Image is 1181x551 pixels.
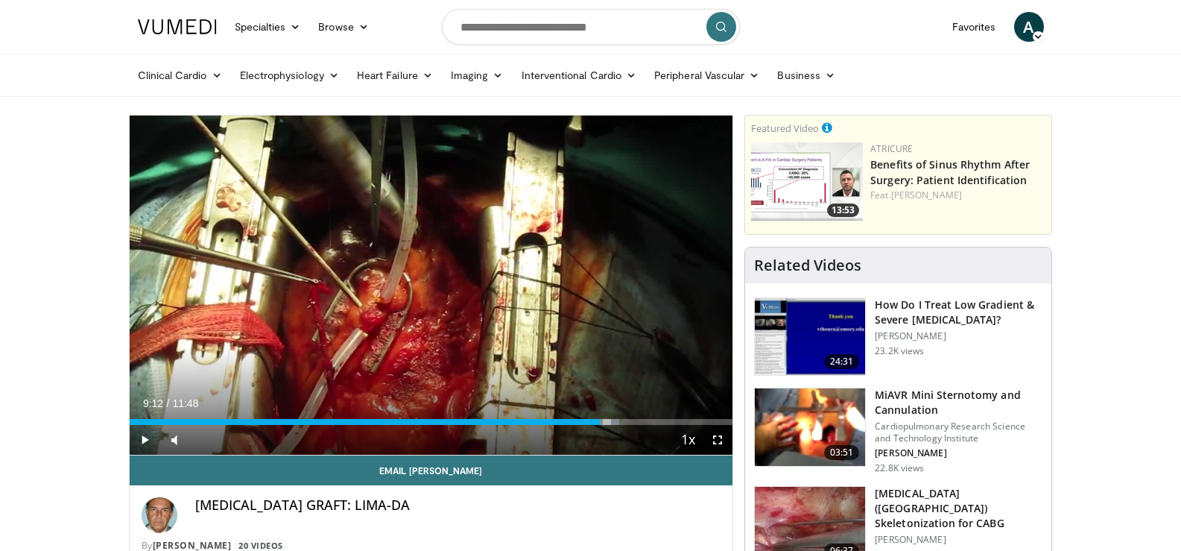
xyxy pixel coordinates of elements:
a: Peripheral Vascular [645,60,768,90]
span: 24:31 [824,354,860,369]
img: 982c273f-2ee1-4c72-ac31-fa6e97b745f7.png.150x105_q85_crop-smart_upscale.png [751,142,863,221]
a: Browse [309,12,378,42]
a: Electrophysiology [231,60,348,90]
button: Mute [159,425,189,455]
h3: How Do I Treat Low Gradient & Severe [MEDICAL_DATA]? [875,297,1042,327]
button: Play [130,425,159,455]
a: Favorites [943,12,1005,42]
a: Interventional Cardio [513,60,646,90]
img: de14b145-3190-47e3-9ee4-2c8297d280f7.150x105_q85_crop-smart_upscale.jpg [755,388,865,466]
a: Email [PERSON_NAME] [130,456,733,485]
div: Progress Bar [130,419,733,425]
img: Avatar [142,497,177,533]
img: tyLS_krZ8-0sGT9n4xMDoxOjB1O8AjAz.150x105_q85_crop-smart_upscale.jpg [755,298,865,376]
p: 23.2K views [875,345,924,357]
a: Clinical Cardio [129,60,231,90]
span: 13:53 [827,204,859,217]
a: Imaging [442,60,513,90]
a: Heart Failure [348,60,442,90]
span: / [167,397,170,409]
a: Specialties [226,12,310,42]
img: VuMedi Logo [138,19,217,34]
div: Feat. [870,189,1045,202]
span: 9:12 [143,397,163,409]
h3: MiAVR Mini Sternotomy and Cannulation [875,388,1042,418]
h3: [MEDICAL_DATA] ([GEOGRAPHIC_DATA]) Skeletonization for CABG [875,486,1042,531]
button: Fullscreen [703,425,732,455]
h4: Related Videos [754,256,861,274]
h4: [MEDICAL_DATA] GRAFT: LIMA-DA [195,497,721,514]
a: [PERSON_NAME] [891,189,962,201]
a: 13:53 [751,142,863,221]
a: Business [768,60,844,90]
video-js: Video Player [130,116,733,456]
p: [PERSON_NAME] [875,534,1042,546]
p: [PERSON_NAME] [875,447,1042,459]
input: Search topics, interventions [442,9,740,45]
span: 11:48 [172,397,198,409]
a: Benefits of Sinus Rhythm After Surgery: Patient Identification [870,157,1030,187]
a: AtriCure [870,142,913,155]
p: Cardiopulmonary Research Science and Technology Institute [875,421,1042,444]
button: Playback Rate [673,425,703,455]
p: 22.8K views [875,462,924,474]
small: Featured Video [751,122,819,135]
a: 03:51 MiAVR Mini Sternotomy and Cannulation Cardiopulmonary Research Science and Technology Insti... [754,388,1042,474]
span: 03:51 [824,445,860,460]
a: 24:31 How Do I Treat Low Gradient & Severe [MEDICAL_DATA]? [PERSON_NAME] 23.2K views [754,297,1042,377]
a: A [1014,12,1044,42]
p: [PERSON_NAME] [875,330,1042,342]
